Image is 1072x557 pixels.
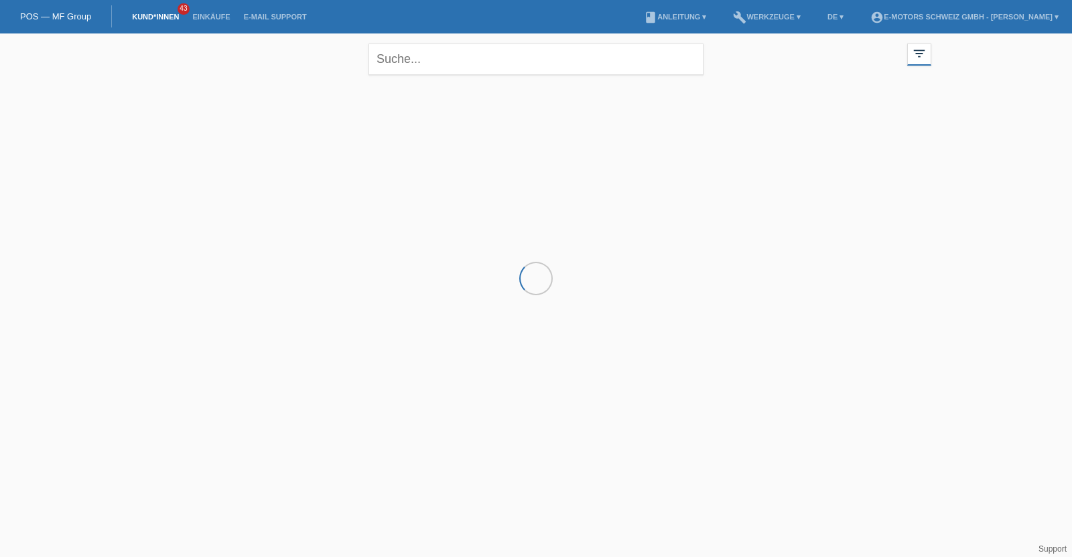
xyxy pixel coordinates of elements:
[368,44,703,75] input: Suche...
[821,13,850,21] a: DE ▾
[733,11,746,24] i: build
[637,13,713,21] a: bookAnleitung ▾
[237,13,314,21] a: E-Mail Support
[20,11,91,21] a: POS — MF Group
[864,13,1065,21] a: account_circleE-Motors Schweiz GmbH - [PERSON_NAME] ▾
[912,46,927,61] i: filter_list
[726,13,807,21] a: buildWerkzeuge ▾
[644,11,657,24] i: book
[186,13,237,21] a: Einkäufe
[178,3,190,15] span: 43
[870,11,884,24] i: account_circle
[125,13,186,21] a: Kund*innen
[1038,544,1067,554] a: Support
